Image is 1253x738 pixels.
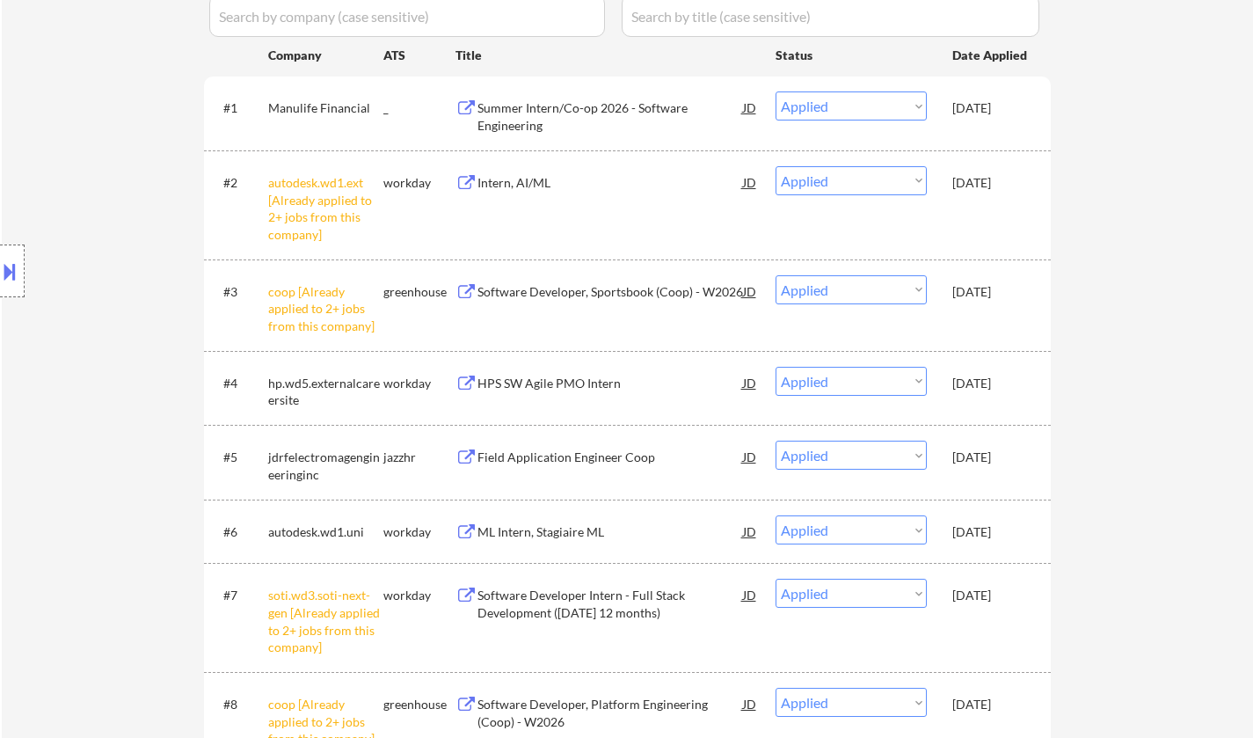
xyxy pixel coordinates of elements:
div: #6 [223,523,254,541]
div: workday [383,174,455,192]
div: Intern, AI/ML [477,174,743,192]
div: JD [741,166,759,198]
div: HPS SW Agile PMO Intern [477,375,743,392]
div: JD [741,91,759,123]
div: #5 [223,449,254,466]
div: ML Intern, Stagiaire ML [477,523,743,541]
div: JD [741,367,759,398]
div: _ [383,99,455,117]
div: [DATE] [952,283,1030,301]
div: [DATE] [952,449,1030,466]
div: ATS [383,47,455,64]
div: JD [741,579,759,610]
div: Company [268,47,383,64]
div: [DATE] [952,696,1030,713]
div: workday [383,587,455,604]
div: [DATE] [952,174,1030,192]
div: Status [776,39,927,70]
div: #1 [223,99,254,117]
div: [DATE] [952,99,1030,117]
div: [DATE] [952,587,1030,604]
div: Date Applied [952,47,1030,64]
div: Title [455,47,759,64]
div: [DATE] [952,523,1030,541]
div: workday [383,375,455,392]
div: jazzhr [383,449,455,466]
div: Software Developer Intern - Full Stack Development ([DATE] 12 months) [477,587,743,621]
div: [DATE] [952,375,1030,392]
div: JD [741,275,759,307]
div: autodesk.wd1.uni [268,523,383,541]
div: hp.wd5.externalcareersite [268,375,383,409]
div: Software Developer, Platform Engineering (Coop) - W2026 [477,696,743,730]
div: Summer Intern/Co-op 2026 - Software Engineering [477,99,743,134]
div: JD [741,688,759,720]
div: Software Developer, Sportsbook (Coop) - W2026 [477,283,743,301]
div: coop [Already applied to 2+ jobs from this company] [268,283,383,335]
div: JD [741,515,759,547]
div: Manulife Financial [268,99,383,117]
div: #7 [223,587,254,604]
div: soti.wd3.soti-next-gen [Already applied to 2+ jobs from this company] [268,587,383,655]
div: #8 [223,696,254,713]
div: workday [383,523,455,541]
div: greenhouse [383,696,455,713]
div: greenhouse [383,283,455,301]
div: autodesk.wd1.ext [Already applied to 2+ jobs from this company] [268,174,383,243]
div: JD [741,441,759,472]
div: Field Application Engineer Coop [477,449,743,466]
div: jdrfelectromagengineeringinc [268,449,383,483]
